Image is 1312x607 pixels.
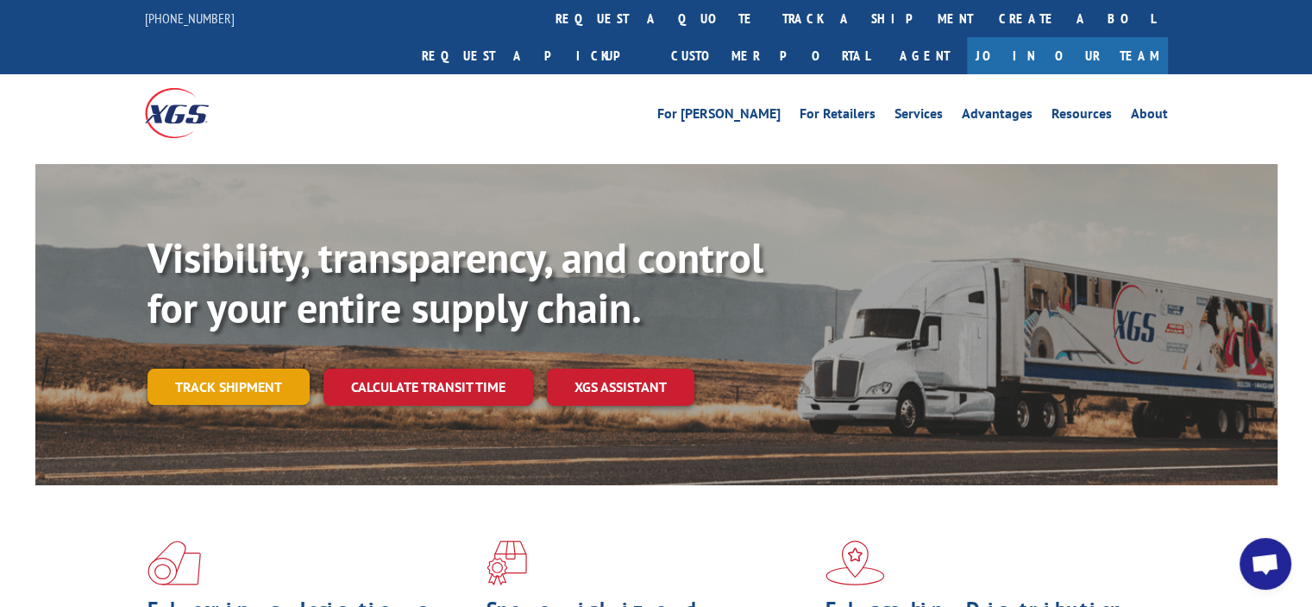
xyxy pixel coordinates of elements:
[148,369,310,405] a: Track shipment
[148,541,201,585] img: xgs-icon-total-supply-chain-intelligence-red
[487,541,527,585] img: xgs-icon-focused-on-flooring-red
[1051,107,1112,126] a: Resources
[1240,538,1291,590] a: Open chat
[658,37,882,74] a: Customer Portal
[547,369,694,406] a: XGS ASSISTANT
[148,231,763,334] b: Visibility, transparency, and control for your entire supply chain.
[657,107,781,126] a: For [PERSON_NAME]
[800,107,876,126] a: For Retailers
[145,9,235,27] a: [PHONE_NUMBER]
[882,37,967,74] a: Agent
[323,369,533,406] a: Calculate transit time
[1131,107,1168,126] a: About
[825,541,885,585] img: xgs-icon-flagship-distribution-model-red
[962,107,1033,126] a: Advantages
[967,37,1168,74] a: Join Our Team
[895,107,943,126] a: Services
[409,37,658,74] a: Request a pickup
